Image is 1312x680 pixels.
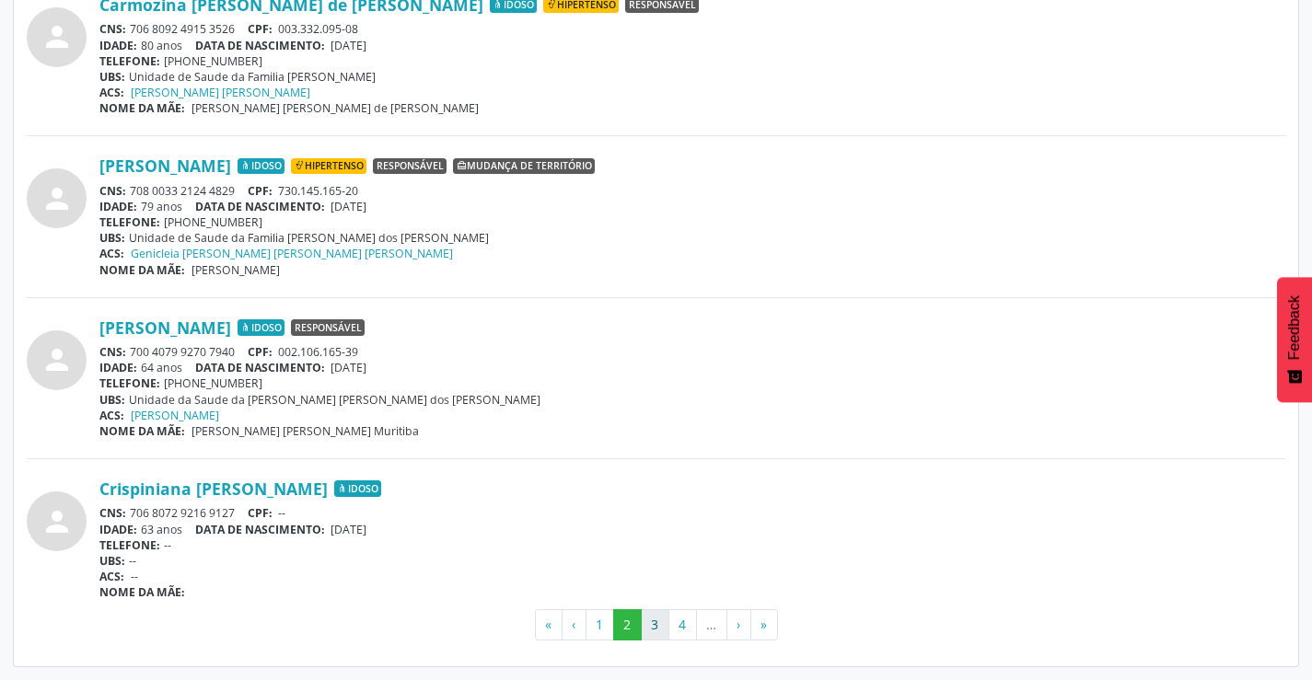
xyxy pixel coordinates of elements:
[131,569,138,584] span: --
[248,183,273,199] span: CPF:
[99,214,160,230] span: TELEFONE:
[641,609,669,640] button: Go to page 3
[331,360,366,375] span: [DATE]
[99,53,1285,69] div: [PHONE_NUMBER]
[99,69,1285,85] div: Unidade de Saude da Familia [PERSON_NAME]
[331,199,366,214] span: [DATE]
[41,343,74,376] i: person
[99,317,231,338] a: [PERSON_NAME]
[613,609,642,640] button: Go to page 2
[99,375,1285,391] div: [PHONE_NUMBER]
[453,158,595,175] span: Mudança de território
[99,199,137,214] span: IDADE:
[668,609,697,640] button: Go to page 4
[131,85,310,100] a: [PERSON_NAME] [PERSON_NAME]
[99,53,160,69] span: TELEFONE:
[99,505,1285,521] div: 706 8072 9216 9127
[278,21,358,37] span: 003.332.095-08
[562,609,586,640] button: Go to previous page
[373,158,447,175] span: Responsável
[726,609,751,640] button: Go to next page
[99,505,126,521] span: CNS:
[99,156,231,176] a: [PERSON_NAME]
[27,609,1285,640] ul: Pagination
[195,522,325,537] span: DATA DE NASCIMENTO:
[99,522,1285,537] div: 63 anos
[99,38,137,53] span: IDADE:
[331,38,366,53] span: [DATE]
[99,344,126,360] span: CNS:
[99,537,1285,553] div: --
[99,522,137,537] span: IDADE:
[99,21,1285,37] div: 706 8092 4915 3526
[99,392,125,408] span: UBS:
[248,21,273,37] span: CPF:
[586,609,614,640] button: Go to page 1
[99,537,160,553] span: TELEFONE:
[99,38,1285,53] div: 80 anos
[195,38,325,53] span: DATA DE NASCIMENTO:
[99,408,124,423] span: ACS:
[99,183,126,199] span: CNS:
[291,319,365,336] span: Responsável
[535,609,563,640] button: Go to first page
[248,344,273,360] span: CPF:
[41,505,74,538] i: person
[99,553,1285,569] div: --
[291,158,366,175] span: Hipertenso
[99,230,125,246] span: UBS:
[248,505,273,521] span: CPF:
[278,344,358,360] span: 002.106.165-39
[99,392,1285,408] div: Unidade da Saude da [PERSON_NAME] [PERSON_NAME] dos [PERSON_NAME]
[238,158,284,175] span: Idoso
[99,214,1285,230] div: [PHONE_NUMBER]
[99,21,126,37] span: CNS:
[192,423,419,439] span: [PERSON_NAME] [PERSON_NAME] Muritiba
[99,569,124,584] span: ACS:
[331,522,366,537] span: [DATE]
[1286,295,1303,360] span: Feedback
[1277,277,1312,402] button: Feedback - Mostrar pesquisa
[278,183,358,199] span: 730.145.165-20
[195,199,325,214] span: DATA DE NASCIMENTO:
[99,478,328,499] a: Crispiniana [PERSON_NAME]
[334,480,381,497] span: Idoso
[41,182,74,215] i: person
[192,262,280,278] span: [PERSON_NAME]
[278,505,285,521] span: --
[99,553,125,569] span: UBS:
[99,423,185,439] span: NOME DA MÃE:
[99,360,137,375] span: IDADE:
[99,69,125,85] span: UBS:
[192,100,479,116] span: [PERSON_NAME] [PERSON_NAME] de [PERSON_NAME]
[750,609,778,640] button: Go to last page
[99,584,185,600] span: NOME DA MÃE:
[99,344,1285,360] div: 700 4079 9270 7940
[99,375,160,391] span: TELEFONE:
[238,319,284,336] span: Idoso
[99,85,124,100] span: ACS:
[195,360,325,375] span: DATA DE NASCIMENTO:
[99,262,185,278] span: NOME DA MÃE:
[99,360,1285,375] div: 64 anos
[131,408,219,423] a: [PERSON_NAME]
[41,20,74,53] i: person
[99,100,185,116] span: NOME DA MÃE:
[99,183,1285,199] div: 708 0033 2124 4829
[99,230,1285,246] div: Unidade de Saude da Familia [PERSON_NAME] dos [PERSON_NAME]
[99,199,1285,214] div: 79 anos
[99,246,124,261] span: ACS:
[131,246,453,261] a: Genicleia [PERSON_NAME] [PERSON_NAME] [PERSON_NAME]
